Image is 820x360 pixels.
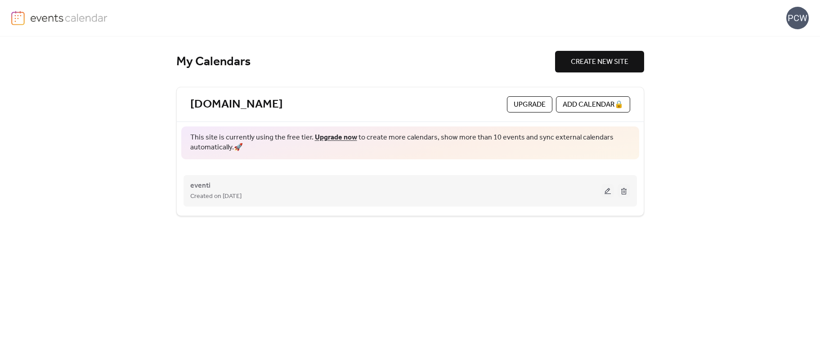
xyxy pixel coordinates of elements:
span: Upgrade [514,99,546,110]
button: CREATE NEW SITE [555,51,644,72]
a: eventi [190,183,211,188]
a: Upgrade now [315,130,357,144]
div: PCW [786,7,809,29]
img: logo [11,11,25,25]
img: logo-type [30,11,108,24]
a: [DOMAIN_NAME] [190,97,283,112]
span: CREATE NEW SITE [571,57,628,67]
div: My Calendars [176,54,555,70]
span: This site is currently using the free tier. to create more calendars, show more than 10 events an... [190,133,630,153]
button: Upgrade [507,96,552,112]
span: Created on [DATE] [190,191,242,202]
span: eventi [190,180,211,191]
